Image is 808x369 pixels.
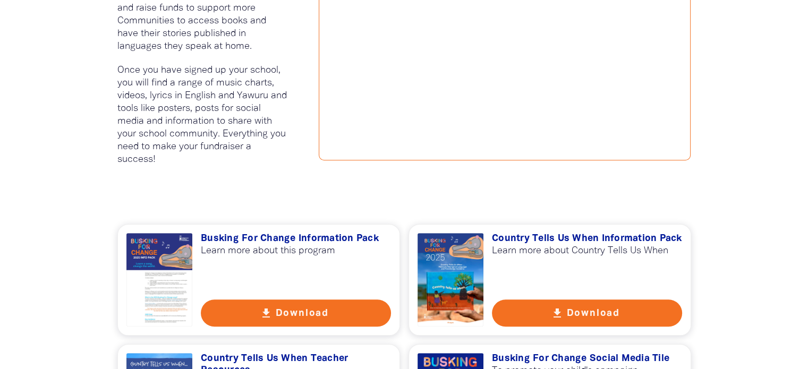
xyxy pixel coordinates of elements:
[201,299,391,327] button: get_app Download
[551,307,564,320] i: get_app
[492,233,682,245] h3: Country Tells Us When Information Pack
[117,64,287,166] p: Once you have signed up your school, you will find a range of music charts, videos, lyrics in Eng...
[260,307,273,320] i: get_app
[492,299,682,327] button: get_app Download
[492,353,682,365] h3: Busking For Change Social Media Tile
[201,233,391,245] h3: Busking For Change Information Pack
